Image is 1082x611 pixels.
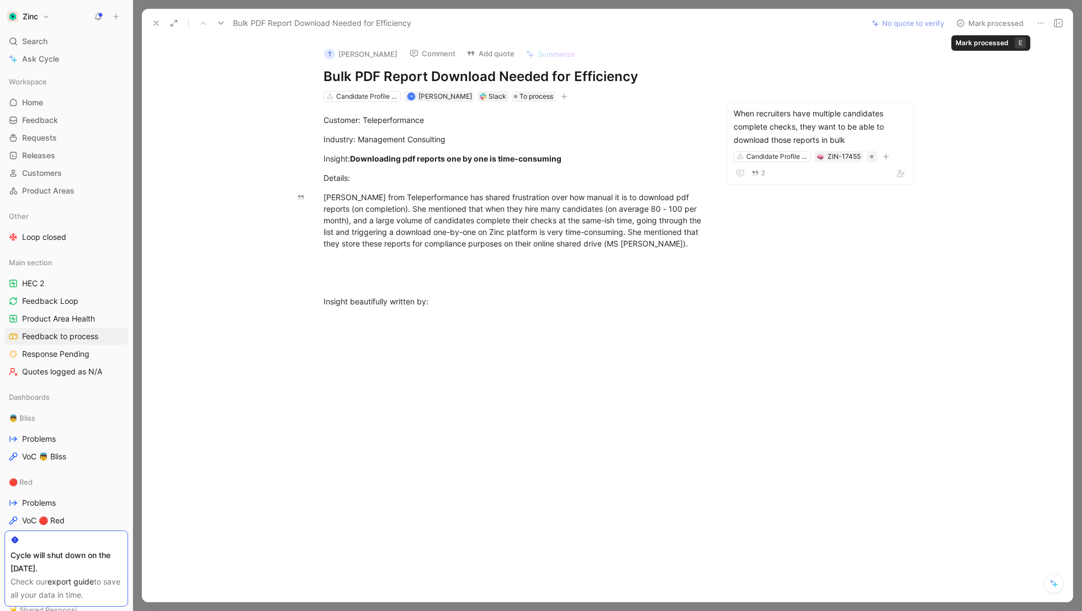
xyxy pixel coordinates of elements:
[9,76,47,87] span: Workspace
[9,211,29,222] span: Other
[4,448,128,465] a: VoC 👼 Bliss
[519,91,553,102] span: To process
[4,112,128,128] a: Feedback
[9,412,35,424] span: 👼 Bliss
[319,46,402,62] button: T[PERSON_NAME]
[4,275,128,292] a: HEC 2
[951,15,1028,31] button: Mark processed
[4,310,128,327] a: Product Area Health
[22,185,75,196] span: Product Areas
[4,512,128,529] a: VoC 🔴 Red
[4,431,128,447] a: Problems
[4,495,128,511] a: Problems
[324,49,335,60] div: T
[22,150,55,161] span: Releases
[4,51,128,67] a: Ask Cycle
[22,232,66,243] span: Loop closed
[4,130,128,146] a: Requests
[4,254,128,380] div: Main sectionHEC 2Feedback LoopProduct Area HealthFeedback to processResponse PendingQuotes logged...
[4,474,128,490] div: 🔴 Red
[22,349,89,360] span: Response Pending
[816,153,824,160] button: 🧠
[323,114,706,126] div: Customer: Teleperformance
[47,577,94,586] a: export guide
[4,94,128,111] a: Home
[4,474,128,529] div: 🔴 RedProblemsVoC 🔴 Red
[4,9,52,24] button: ZincZinc
[10,549,122,575] div: Cycle will shut down on the [DATE].
[9,257,52,268] span: Main section
[323,153,706,164] div: Insight:
[418,92,472,100] span: [PERSON_NAME]
[323,172,706,184] div: Details:
[22,52,59,66] span: Ask Cycle
[233,17,411,30] span: Bulk PDF Report Download Needed for Efficiency
[22,296,78,307] span: Feedback Loop
[4,363,128,380] a: Quotes logged as N/A
[323,296,706,307] div: Insight beautifully written by:
[521,46,580,62] button: Summarize
[7,11,18,22] img: Zinc
[4,328,128,345] a: Feedback to process
[749,167,767,179] button: 2
[4,389,128,409] div: Dashboards
[9,476,33,487] span: 🔴 Red
[817,153,824,160] img: 🧠
[1015,37,1026,49] div: E
[22,132,57,143] span: Requests
[4,147,128,164] a: Releases
[323,191,706,249] div: [PERSON_NAME] from Teleperformance has shared frustration over how manual it is to download pdf r...
[23,12,38,22] h1: Zinc
[22,35,47,48] span: Search
[956,37,1009,49] div: Mark processed
[22,278,44,289] span: HEC 2
[350,154,561,163] strong: Downloading pdf reports one by one is time-consuming
[4,208,128,245] div: OtherLoop closed
[22,168,62,179] span: Customers
[4,254,128,271] div: Main section
[828,151,861,162] div: ZIN-17455
[734,107,907,147] div: When recruiters have multiple candidates complete checks, they want to be able to download those ...
[22,433,56,444] span: Problems
[22,451,66,462] span: VoC 👼 Bliss
[4,73,128,90] div: Workspace
[538,49,575,59] span: Summarize
[4,293,128,309] a: Feedback Loop
[4,410,128,426] div: 👼 Bliss
[4,410,128,465] div: 👼 BlissProblemsVoC 👼 Bliss
[867,15,949,31] button: No quote to verify
[4,183,128,199] a: Product Areas
[22,497,56,508] span: Problems
[323,68,706,85] h1: Bulk PDF Report Download Needed for Efficiency
[761,170,765,176] span: 2
[22,331,98,342] span: Feedback to process
[512,91,555,102] div: To process
[4,165,128,181] a: Customers
[4,208,128,224] div: Other
[336,91,398,102] div: Candidate Profile & Report
[462,46,519,61] button: Add quote
[10,575,122,602] div: Check our to save all your data in time.
[489,91,506,102] div: Slack
[4,229,128,245] a: Loop closed
[4,389,128,405] div: Dashboards
[405,46,460,61] button: Comment
[22,366,102,377] span: Quotes logged as N/A
[4,33,128,50] div: Search
[22,97,43,108] span: Home
[22,313,95,324] span: Product Area Health
[4,346,128,362] a: Response Pending
[9,392,50,403] span: Dashboards
[22,515,65,526] span: VoC 🔴 Red
[746,151,808,162] div: Candidate Profile & Report
[323,133,706,145] div: Industry: Management Consulting
[22,115,58,126] span: Feedback
[408,93,414,99] div: N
